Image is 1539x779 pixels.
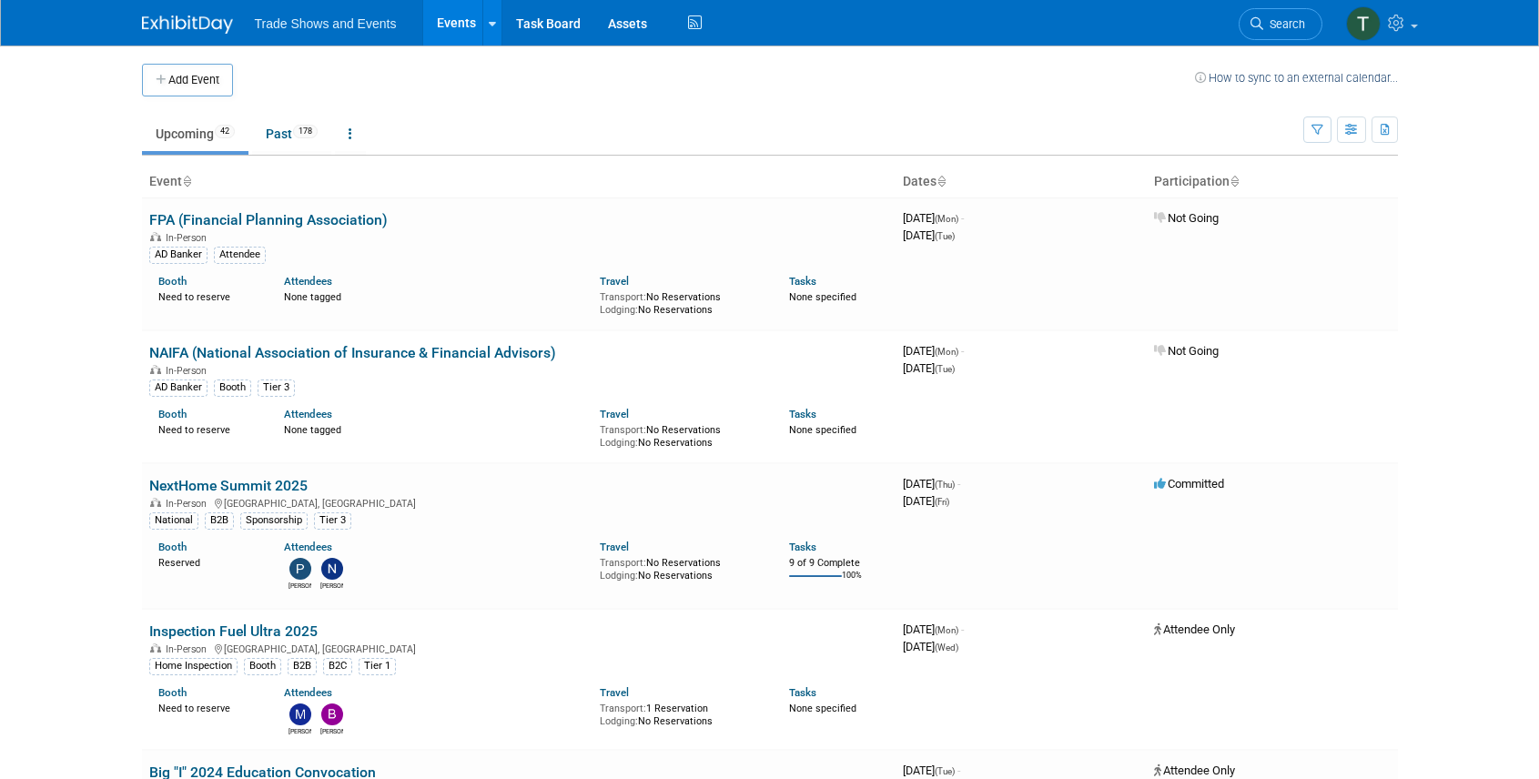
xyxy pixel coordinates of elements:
[600,541,629,553] a: Travel
[284,275,332,288] a: Attendees
[1239,8,1322,40] a: Search
[1154,764,1235,777] span: Attendee Only
[957,477,960,491] span: -
[166,232,212,244] span: In-Person
[314,512,351,529] div: Tier 3
[600,699,762,727] div: 1 Reservation No Reservations
[158,699,258,715] div: Need to reserve
[789,557,888,570] div: 9 of 9 Complete
[166,365,212,377] span: In-Person
[1195,71,1398,85] a: How to sync to an external calendar...
[961,344,964,358] span: -
[903,361,955,375] span: [DATE]
[789,541,816,553] a: Tasks
[149,641,888,655] div: [GEOGRAPHIC_DATA], [GEOGRAPHIC_DATA]
[149,495,888,510] div: [GEOGRAPHIC_DATA], [GEOGRAPHIC_DATA]
[789,686,816,699] a: Tasks
[961,622,964,636] span: -
[258,379,295,396] div: Tier 3
[903,764,960,777] span: [DATE]
[935,347,958,357] span: (Mon)
[288,658,317,674] div: B2B
[158,408,187,420] a: Booth
[289,558,311,580] img: Peter Hannun
[182,174,191,188] a: Sort by Event Name
[789,703,856,714] span: None specified
[284,420,586,437] div: None tagged
[150,232,161,241] img: In-Person Event
[903,477,960,491] span: [DATE]
[1263,17,1305,31] span: Search
[600,408,629,420] a: Travel
[935,766,955,776] span: (Tue)
[214,247,266,263] div: Attendee
[359,658,396,674] div: Tier 1
[600,424,646,436] span: Transport:
[789,291,856,303] span: None specified
[935,364,955,374] span: (Tue)
[1230,174,1239,188] a: Sort by Participation Type
[149,344,556,361] a: NAIFA (National Association of Insurance & Financial Advisors)
[284,541,332,553] a: Attendees
[293,125,318,138] span: 178
[896,167,1147,197] th: Dates
[214,379,251,396] div: Booth
[937,174,946,188] a: Sort by Start Date
[600,557,646,569] span: Transport:
[149,658,238,674] div: Home Inspection
[600,553,762,582] div: No Reservations No Reservations
[142,167,896,197] th: Event
[149,477,308,494] a: NextHome Summit 2025
[323,658,352,674] div: B2C
[961,211,964,225] span: -
[142,64,233,96] button: Add Event
[903,228,955,242] span: [DATE]
[166,643,212,655] span: In-Person
[903,211,964,225] span: [DATE]
[289,725,311,736] div: Michael Cardillo
[935,214,958,224] span: (Mon)
[166,498,212,510] span: In-Person
[149,211,388,228] a: FPA (Financial Planning Association)
[600,570,638,582] span: Lodging:
[957,764,960,777] span: -
[935,625,958,635] span: (Mon)
[1147,167,1398,197] th: Participation
[935,642,958,653] span: (Wed)
[1154,477,1224,491] span: Committed
[142,116,248,151] a: Upcoming42
[284,288,586,304] div: None tagged
[158,288,258,304] div: Need to reserve
[320,580,343,591] div: Nate McCombs
[289,703,311,725] img: Michael Cardillo
[142,15,233,34] img: ExhibitDay
[289,580,311,591] div: Peter Hannun
[158,275,187,288] a: Booth
[240,512,308,529] div: Sponsorship
[150,365,161,374] img: In-Person Event
[935,231,955,241] span: (Tue)
[149,622,318,640] a: Inspection Fuel Ultra 2025
[903,494,949,508] span: [DATE]
[321,558,343,580] img: Nate McCombs
[149,247,208,263] div: AD Banker
[1154,622,1235,636] span: Attendee Only
[600,686,629,699] a: Travel
[284,408,332,420] a: Attendees
[789,275,816,288] a: Tasks
[150,498,161,507] img: In-Person Event
[789,408,816,420] a: Tasks
[903,622,964,636] span: [DATE]
[935,480,955,490] span: (Thu)
[600,275,629,288] a: Travel
[158,686,187,699] a: Booth
[1154,211,1219,225] span: Not Going
[158,420,258,437] div: Need to reserve
[158,553,258,570] div: Reserved
[600,437,638,449] span: Lodging:
[600,291,646,303] span: Transport:
[935,497,949,507] span: (Fri)
[252,116,331,151] a: Past178
[149,512,198,529] div: National
[321,703,343,725] img: Bobby DeSpain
